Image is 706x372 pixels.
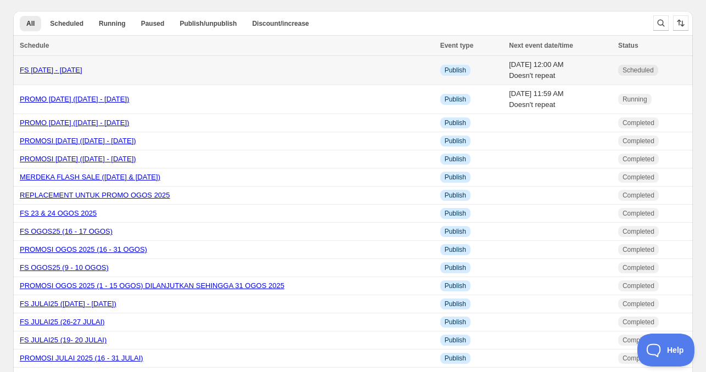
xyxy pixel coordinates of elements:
iframe: Toggle Customer Support [637,334,695,367]
span: Event type [440,42,474,49]
span: Publish [445,263,466,272]
span: Status [618,42,638,49]
td: [DATE] 12:00 AM Doesn't repeat [506,56,615,85]
a: PROMOSI JULAI 2025 (16 - 31 JULAI) [20,354,143,362]
span: Publish [445,281,466,290]
a: PROMO [DATE] ([DATE] - [DATE]) [20,119,129,127]
span: Completed [623,300,654,308]
span: Publish [445,66,466,75]
span: Publish [445,209,466,218]
button: Sort the results [673,15,688,31]
span: Publish [445,354,466,363]
span: Publish [445,336,466,345]
span: Completed [623,155,654,164]
span: Publish [445,137,466,145]
span: Discount/increase [252,19,309,28]
span: Completed [623,173,654,182]
span: Completed [623,119,654,127]
button: Search and filter results [653,15,669,31]
a: FS JULAI25 ([DATE] - [DATE]) [20,300,116,308]
a: REPLACEMENT UNTUK PROMO OGOS 2025 [20,191,170,199]
span: Next event date/time [509,42,573,49]
a: PROMOSI OGOS 2025 (1 - 15 OGOS) DILANJUTKAN SEHINGGA 31 OGOS 2025 [20,281,284,290]
span: Completed [623,318,654,326]
span: Schedule [20,42,49,49]
span: Publish [445,155,466,164]
span: All [26,19,35,28]
a: PROMOSI OGOS 2025 (16 - 31 OGOS) [20,245,147,253]
a: PROMOSI [DATE] ([DATE] - [DATE]) [20,155,136,163]
span: Scheduled [623,66,654,75]
span: Publish/unpublish [180,19,237,28]
span: Completed [623,245,654,254]
td: [DATE] 11:59 AM Doesn't repeat [506,85,615,114]
span: Publish [445,173,466,182]
span: Completed [623,191,654,200]
span: Completed [623,281,654,290]
a: MERDEKA FLASH SALE ([DATE] & [DATE]) [20,173,160,181]
span: Publish [445,245,466,254]
span: Publish [445,95,466,104]
span: Publish [445,300,466,308]
span: Paused [141,19,165,28]
span: Completed [623,336,654,345]
span: Completed [623,354,654,363]
a: FS JULAI25 (19- 20 JULAI) [20,336,107,344]
span: Completed [623,263,654,272]
span: Publish [445,119,466,127]
a: FS 23 & 24 OGOS 2025 [20,209,97,217]
span: Completed [623,227,654,236]
a: PROMOSI [DATE] ([DATE] - [DATE]) [20,137,136,145]
span: Scheduled [50,19,83,28]
span: Completed [623,209,654,218]
a: FS [DATE] - [DATE] [20,66,82,74]
a: FS JULAI25 (26-27 JULAI) [20,318,105,326]
span: Running [623,95,647,104]
a: FS OGOS25 (16 - 17 OGOS) [20,227,113,235]
span: Publish [445,227,466,236]
span: Publish [445,318,466,326]
a: PROMO [DATE] ([DATE] - [DATE]) [20,95,129,103]
span: Publish [445,191,466,200]
span: Completed [623,137,654,145]
a: FS OGOS25 (9 - 10 OGOS) [20,263,109,272]
span: Running [99,19,126,28]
